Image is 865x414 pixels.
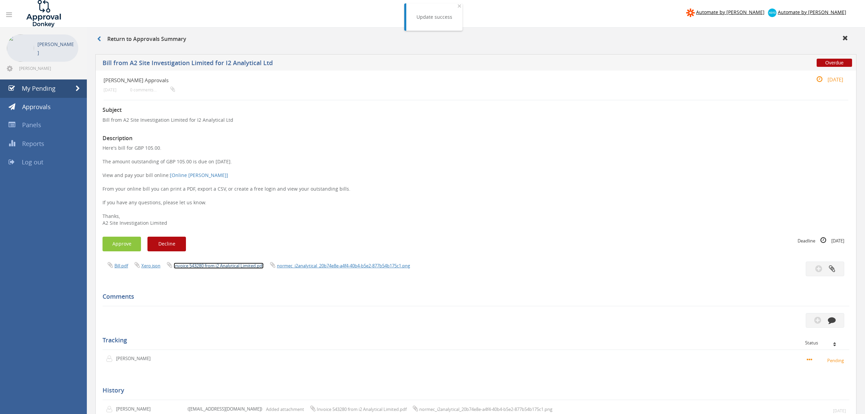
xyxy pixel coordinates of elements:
h3: Description [103,135,849,142]
a: Bill.pdf [114,263,128,269]
small: [DATE] [809,76,843,83]
span: Automate by [PERSON_NAME] [778,9,846,15]
h5: Bill from A2 Site Investigation Limited for I2 Analytical Ltd [103,60,627,68]
button: Decline [147,237,186,251]
span: Reports [22,139,44,148]
span: Automate by [PERSON_NAME] [696,9,765,15]
small: [DATE] [833,408,846,414]
a: normec_i2analytical_20b74e8e-a4f4-40b4-b5e2-877b54b175c1.png [277,263,410,269]
div: Update success [416,14,452,20]
span: Overdue [817,59,852,67]
a: [Online [PERSON_NAME]] [170,172,228,178]
a: Invoice 543280 from i2 Analytical Limited.pdf [174,263,264,269]
span: [PERSON_NAME][EMAIL_ADDRESS][PERSON_NAME][DOMAIN_NAME] [19,65,77,71]
p: Bill from A2 Site Investigation Limited for I2 Analytical Ltd [103,117,849,123]
div: Status [805,340,844,345]
span: Panels [22,121,41,129]
a: Xero.json [141,263,160,269]
small: [DATE] [104,87,116,92]
span: Log out [22,158,43,166]
p: Here's bill for GBP 105.00. The amount outstanding of GBP 105.00 is due on [DATE]. View and pay y... [103,145,849,226]
small: 0 comments... [130,87,175,92]
h3: Subject [103,107,849,113]
span: × [457,1,461,11]
h5: Tracking [103,337,844,344]
h5: History [103,387,844,394]
img: xero-logo.png [768,9,776,17]
span: normec_i2analytical_20b74e8e-a4f4-40b4-b5e2-877b54b175c1.png [419,406,552,412]
p: [PERSON_NAME] [116,355,155,362]
button: Approve [103,237,141,251]
span: Approvals [22,103,51,111]
h5: Comments [103,293,844,300]
span: My Pending [22,84,56,92]
span: Invoice 543280 from i2 Analytical Limited.pdf [317,406,407,412]
small: Pending [807,356,846,364]
h4: [PERSON_NAME] Approvals [104,77,724,83]
p: [PERSON_NAME] [116,406,155,412]
img: zapier-logomark.png [686,9,695,17]
img: user-icon.png [106,355,116,362]
p: ([EMAIL_ADDRESS][DOMAIN_NAME]) [188,406,262,412]
img: user-icon.png [106,406,116,413]
h3: Return to Approvals Summary [97,36,186,42]
small: Deadline [DATE] [798,237,844,244]
p: [PERSON_NAME] [37,40,75,57]
p: Added attachment [266,405,552,413]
